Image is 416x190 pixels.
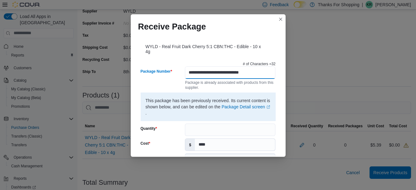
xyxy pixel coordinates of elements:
[185,139,195,151] label: $
[266,105,270,109] svg: External link
[185,79,275,90] div: Package is already associated with products from this supplier.
[243,61,276,66] p: # of Characters = 32
[146,97,271,116] p: This package has been previously received. Its current content is shown below, and can be edited ...
[141,126,157,131] label: Quantity
[138,22,206,32] h1: Receive Package
[277,16,284,23] button: Closes this modal window
[138,37,278,59] div: WYLD - Real Fruit Dark Cherry 5:1 CBN:THC - Edible - 10 x 4g
[141,156,170,161] label: Supplier License
[221,104,270,109] a: Package Detail screenExternal link
[141,141,150,146] label: Cost
[141,69,172,74] label: Package Number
